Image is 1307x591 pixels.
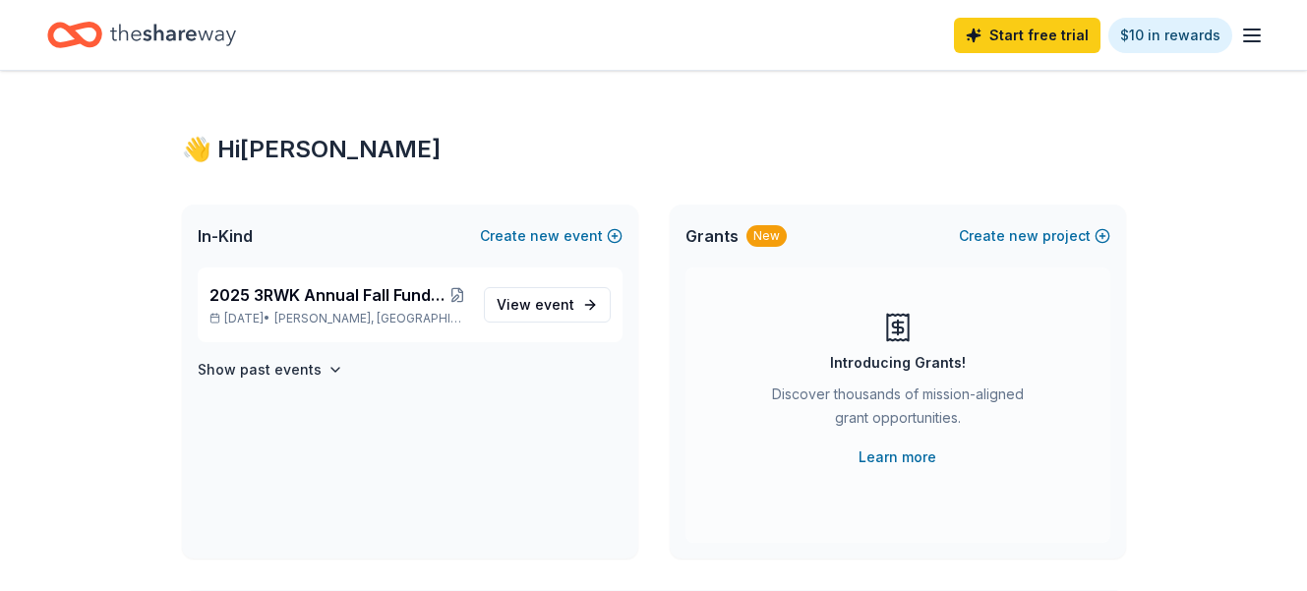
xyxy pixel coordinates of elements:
[209,283,447,307] span: 2025 3RWK Annual Fall Fundraiser | Drink your Watershed
[209,311,468,326] p: [DATE] •
[954,18,1100,53] a: Start free trial
[182,134,1126,165] div: 👋 Hi [PERSON_NAME]
[685,224,739,248] span: Grants
[535,296,574,313] span: event
[1108,18,1232,53] a: $10 in rewards
[198,224,253,248] span: In-Kind
[484,287,611,323] a: View event
[198,358,343,382] button: Show past events
[530,224,560,248] span: new
[1009,224,1039,248] span: new
[47,12,236,58] a: Home
[274,311,467,326] span: [PERSON_NAME], [GEOGRAPHIC_DATA]
[764,383,1032,438] div: Discover thousands of mission-aligned grant opportunities.
[480,224,623,248] button: Createnewevent
[746,225,787,247] div: New
[830,351,966,375] div: Introducing Grants!
[959,224,1110,248] button: Createnewproject
[497,293,574,317] span: View
[198,358,322,382] h4: Show past events
[859,445,936,469] a: Learn more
